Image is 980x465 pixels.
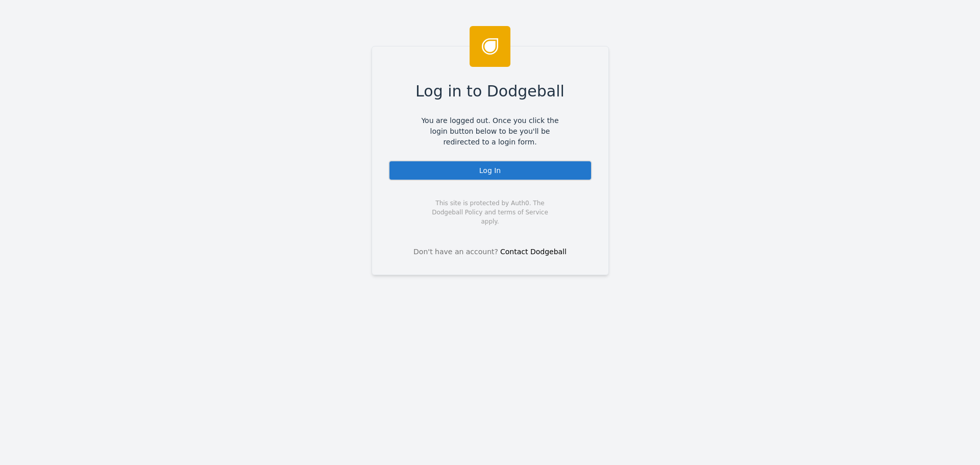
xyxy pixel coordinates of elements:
span: You are logged out. Once you click the login button below to be you'll be redirected to a login f... [414,115,567,148]
span: This site is protected by Auth0. The Dodgeball Policy and terms of Service apply. [423,199,557,226]
span: Don't have an account? [413,247,498,257]
span: Log in to Dodgeball [415,80,565,103]
a: Contact Dodgeball [500,248,567,256]
div: Log In [388,160,592,181]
